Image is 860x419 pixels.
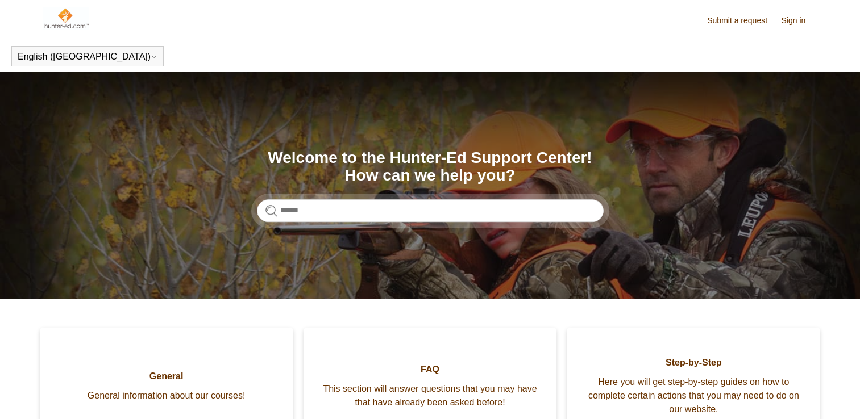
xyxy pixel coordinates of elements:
[43,7,89,30] img: Hunter-Ed Help Center home page
[57,370,276,383] span: General
[584,375,803,416] span: Here you will get step-by-step guides on how to complete certain actions that you may need to do ...
[707,15,779,27] a: Submit a request
[321,363,539,376] span: FAQ
[321,382,539,409] span: This section will answer questions that you may have that have already been asked before!
[257,199,604,222] input: Search
[782,15,817,27] a: Sign in
[257,149,604,185] h1: Welcome to the Hunter-Ed Support Center! How can we help you?
[57,389,276,403] span: General information about our courses!
[584,356,803,370] span: Step-by-Step
[18,52,157,62] button: English ([GEOGRAPHIC_DATA])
